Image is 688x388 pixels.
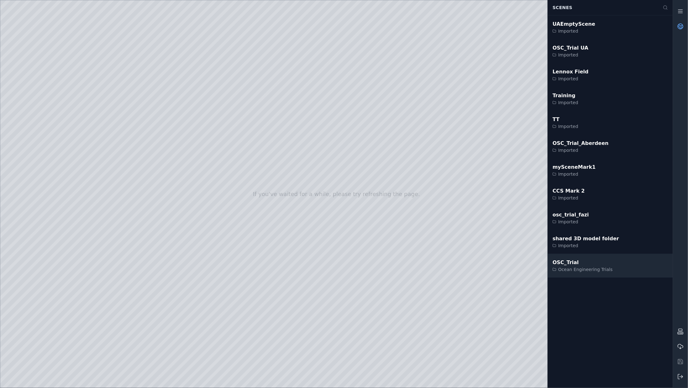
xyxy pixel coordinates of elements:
[553,76,589,82] div: Imported
[553,28,595,34] div: Imported
[553,187,585,195] div: CCS Mark 2
[553,20,595,28] div: UAEmptyScene
[553,68,589,76] div: Lennox Field
[553,163,596,171] div: mySceneMark1
[553,52,588,58] div: Imported
[553,211,589,219] div: osc_trial_fazi
[553,140,609,147] div: OSC_Trial_Aberdeen
[553,266,613,273] div: Ocean Engineering Trials
[553,123,578,130] div: Imported
[549,2,659,13] div: Scenes
[553,259,613,266] div: OSC_Trial
[553,116,578,123] div: TT
[553,235,619,242] div: shared 3D model folder
[553,195,585,201] div: Imported
[553,219,589,225] div: Imported
[553,92,578,99] div: Training
[553,171,596,177] div: Imported
[553,99,578,106] div: Imported
[553,44,588,52] div: OSC_Trial UA
[553,242,619,249] div: Imported
[553,147,609,153] div: Imported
